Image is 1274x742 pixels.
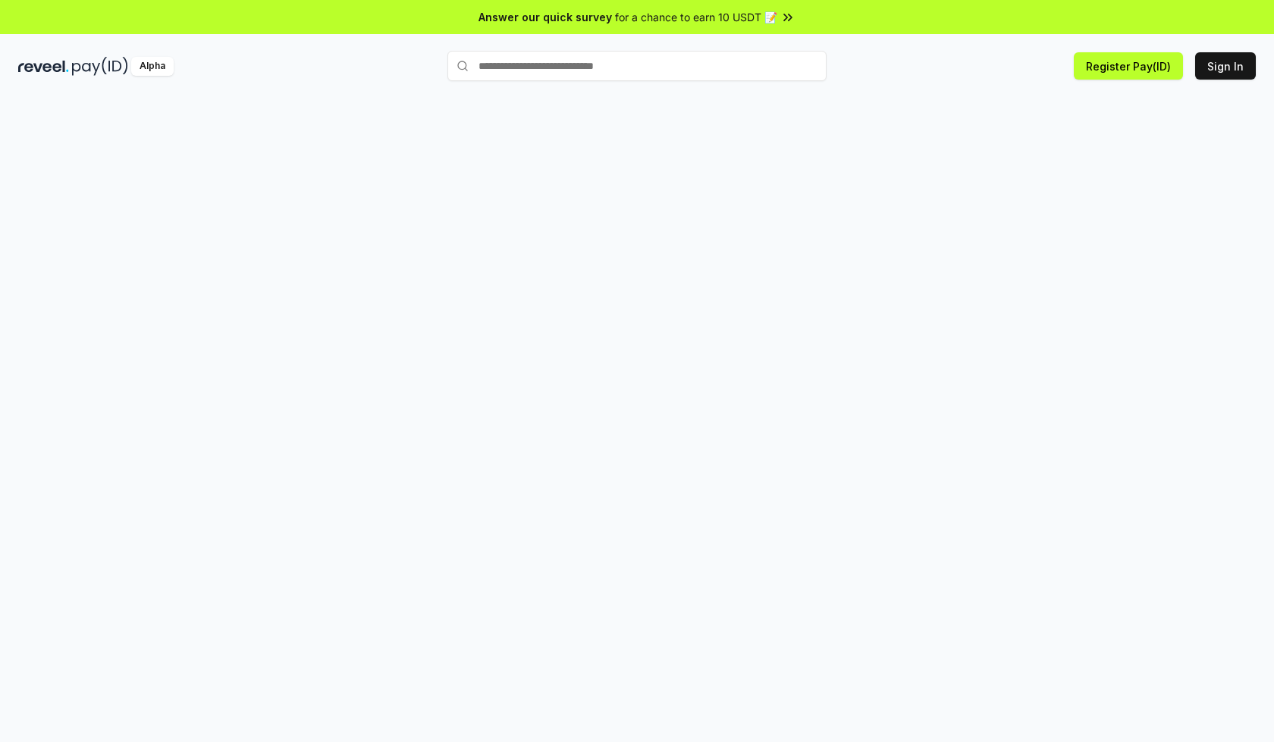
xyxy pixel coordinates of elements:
[131,57,174,76] div: Alpha
[1074,52,1183,80] button: Register Pay(ID)
[72,57,128,76] img: pay_id
[615,9,777,25] span: for a chance to earn 10 USDT 📝
[479,9,612,25] span: Answer our quick survey
[18,57,69,76] img: reveel_dark
[1195,52,1256,80] button: Sign In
